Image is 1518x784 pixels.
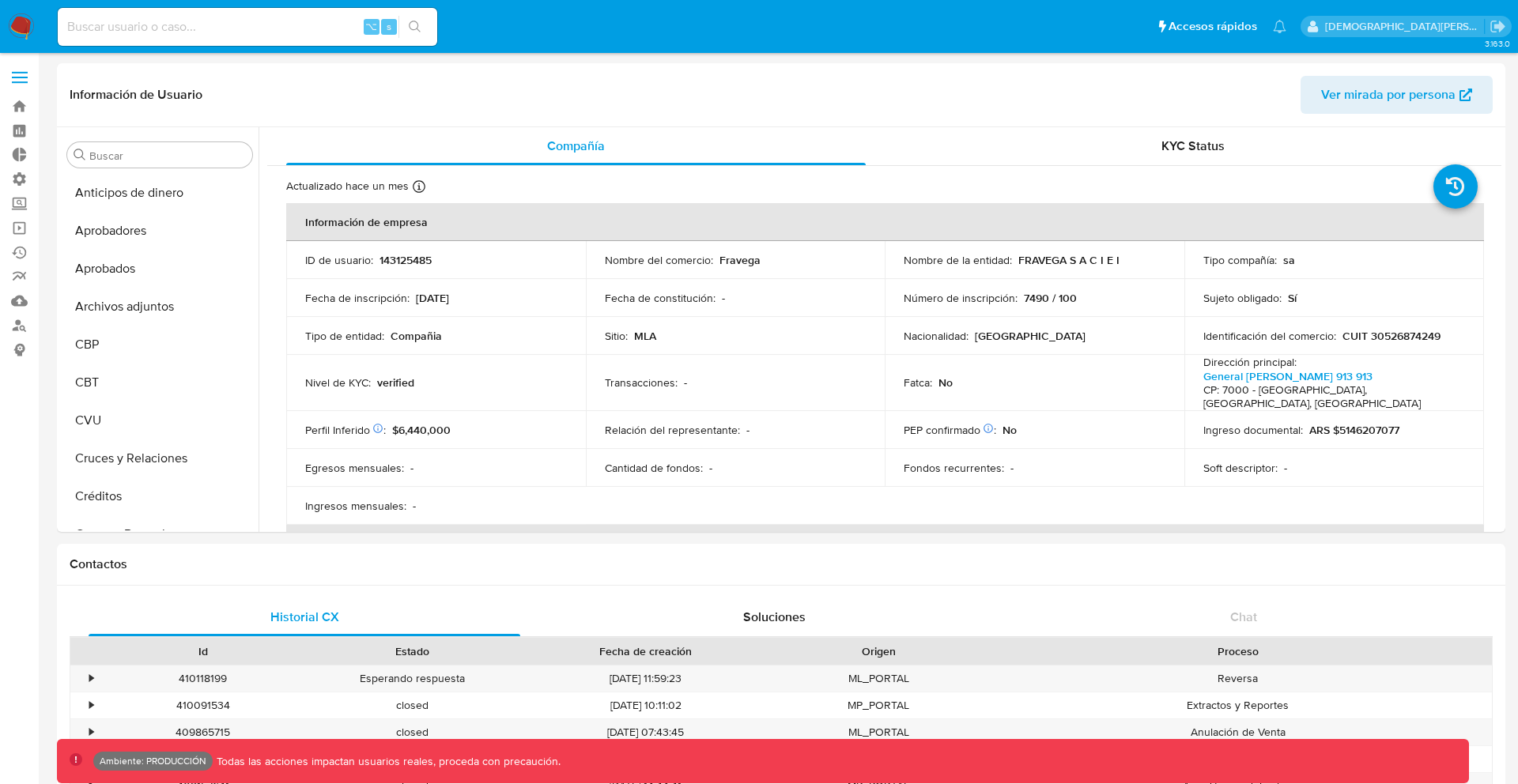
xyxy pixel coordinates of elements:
[410,461,413,475] p: -
[286,179,409,194] p: Actualizado hace un mes
[904,423,996,437] p: PEP confirmado :
[984,665,1492,692] div: Reversa
[61,515,259,553] button: Cuentas Bancarias
[1203,383,1459,411] h4: CP: 7000 - [GEOGRAPHIC_DATA], [GEOGRAPHIC_DATA], [GEOGRAPHIC_DATA]
[1203,291,1282,305] p: Sujeto obligado :
[61,477,259,515] button: Créditos
[774,665,984,692] div: ML_PORTAL
[305,461,404,475] p: Egresos mensuales :
[605,253,713,267] p: Nombre del comercio :
[391,329,442,343] p: Compañia
[709,461,712,475] p: -
[1283,253,1295,267] p: sa
[308,692,517,718] div: closed
[270,608,339,626] span: Historial CX
[984,719,1492,745] div: Anulación de Venta
[1010,461,1014,475] p: -
[517,665,773,692] div: [DATE] 11:59:23
[61,288,259,326] button: Archivos adjuntos
[605,375,678,390] p: Transacciones :
[305,253,373,267] p: ID de usuario :
[308,719,517,745] div: closed
[1309,423,1399,437] p: ARS $5146207077
[719,253,761,267] p: Fravega
[1169,18,1257,35] span: Accesos rápidos
[904,375,932,390] p: Fatca :
[517,692,773,718] div: [DATE] 10:11:02
[547,137,605,155] span: Compañía
[58,17,437,37] input: Buscar usuario o caso...
[684,375,687,390] p: -
[61,326,259,364] button: CBP
[904,461,1004,475] p: Fondos recurrentes :
[528,643,762,659] div: Fecha de creación
[995,643,1481,659] div: Proceso
[416,291,449,305] p: [DATE]
[904,291,1018,305] p: Número de inscripción :
[517,719,773,745] div: [DATE] 07:43:45
[89,698,93,713] div: •
[1024,291,1077,305] p: 7490 / 100
[743,608,806,626] span: Soluciones
[305,423,386,437] p: Perfil Inferido :
[109,643,296,659] div: Id
[1161,137,1225,155] span: KYC Status
[904,253,1012,267] p: Nombre de la entidad :
[387,19,391,34] span: s
[98,665,308,692] div: 410118199
[1203,253,1277,267] p: Tipo compañía :
[305,329,384,343] p: Tipo de entidad :
[98,692,308,718] div: 410091534
[975,329,1086,343] p: [GEOGRAPHIC_DATA]
[89,725,93,740] div: •
[1230,608,1257,626] span: Chat
[398,16,431,38] button: search-icon
[938,375,953,390] p: No
[1203,329,1336,343] p: Identificación del comercio :
[305,291,410,305] p: Fecha de inscripción :
[1203,423,1303,437] p: Ingreso documental :
[319,643,506,659] div: Estado
[774,719,984,745] div: ML_PORTAL
[1301,76,1493,114] button: Ver mirada por persona
[774,692,984,718] div: MP_PORTAL
[605,329,628,343] p: Sitio :
[308,665,517,692] div: Esperando respuesta
[785,643,972,659] div: Origen
[61,364,259,401] button: CBT
[605,423,740,437] p: Relación del representante :
[365,19,377,34] span: ⌥
[1321,76,1456,114] span: Ver mirada por persona
[1203,355,1297,369] p: Dirección principal :
[286,203,1484,241] th: Información de empresa
[213,754,561,769] p: Todas las acciones impactan usuarios reales, proceda con precaución.
[89,149,246,163] input: Buscar
[286,525,1484,563] th: Datos de contacto
[1273,20,1286,33] a: Notificaciones
[89,671,93,686] div: •
[70,556,1493,572] h1: Contactos
[100,758,206,764] p: Ambiente: PRODUCCIÓN
[392,422,451,438] span: $6,440,000
[61,401,259,439] button: CVU
[98,719,308,745] div: 409865715
[722,291,725,305] p: -
[379,253,432,267] p: 143125485
[605,461,703,475] p: Cantidad de fondos :
[605,291,716,305] p: Fecha de constitución :
[413,499,416,513] p: -
[1288,291,1297,305] p: Sí
[305,375,371,390] p: Nivel de KYC :
[74,149,86,161] button: Buscar
[634,329,656,343] p: MLA
[61,212,259,250] button: Aprobadores
[1203,368,1373,384] a: General [PERSON_NAME] 913 913
[1490,18,1506,35] a: Salir
[1203,461,1278,475] p: Soft descriptor :
[61,250,259,288] button: Aprobados
[984,692,1492,718] div: Extractos y Reportes
[70,87,202,103] h1: Información de Usuario
[305,499,406,513] p: Ingresos mensuales :
[746,423,750,437] p: -
[904,329,969,343] p: Nacionalidad :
